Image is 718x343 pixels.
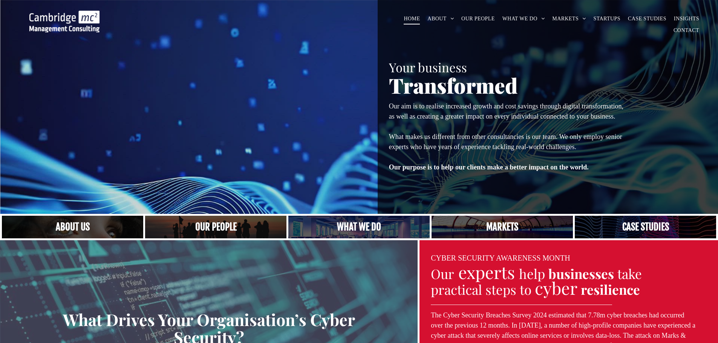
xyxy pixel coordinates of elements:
font: CYBER SECURITY AWARENESS MONTH [431,254,570,262]
a: MARKETS [548,13,589,24]
span: Transformed [389,71,518,99]
span: What makes us different from other consultancies is our team. We only employ senior experts who h... [389,133,622,151]
strong: businesses [548,265,614,282]
a: A yoga teacher lifting his whole body off the ground in the peacock pose [288,216,430,238]
span: cyber [535,276,577,299]
span: experts [458,261,515,283]
strong: resilience [581,280,640,298]
img: Go to Homepage [29,11,100,32]
a: CONTACT [670,24,703,36]
a: A crowd in silhouette at sunset, on a rise or lookout point [145,216,286,238]
span: Our [431,265,454,282]
a: Close up of woman's face, centered on her eyes [2,216,143,238]
a: OUR PEOPLE [458,13,499,24]
a: CASE STUDIES [624,13,670,24]
strong: Our purpose is to help our clients make a better impact on the world. [389,163,589,171]
a: HOME [400,13,424,24]
a: ABOUT [424,13,458,24]
a: STARTUPS [590,13,624,24]
span: Your business [389,59,467,75]
a: INSIGHTS [670,13,703,24]
span: Our aim is to realise increased growth and cost savings through digital transformation, as well a... [389,102,623,120]
a: WHAT WE DO [499,13,549,24]
span: take practical steps to [431,265,642,299]
span: help [519,265,545,282]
